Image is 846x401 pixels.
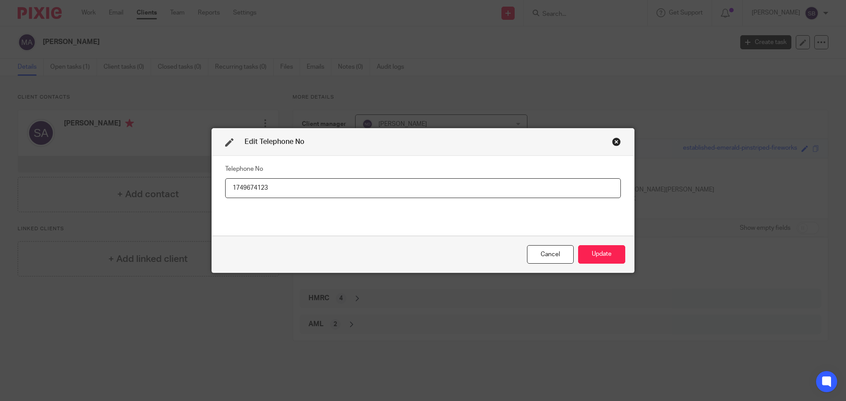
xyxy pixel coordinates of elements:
label: Telephone No [225,165,263,173]
span: Edit Telephone No [245,138,304,145]
button: Update [578,245,625,264]
input: Telephone No [225,178,621,198]
div: Close this dialog window [612,137,621,146]
div: Close this dialog window [527,245,574,264]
